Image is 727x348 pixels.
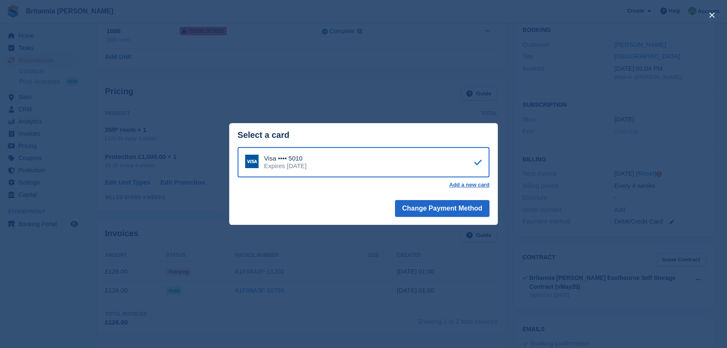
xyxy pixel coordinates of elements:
[395,200,489,217] button: Change Payment Method
[238,130,489,140] div: Select a card
[705,8,719,22] button: close
[449,182,489,188] a: Add a new card
[245,155,259,168] img: Visa Logo
[264,155,306,162] div: Visa •••• 5010
[264,162,306,170] div: Expires [DATE]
